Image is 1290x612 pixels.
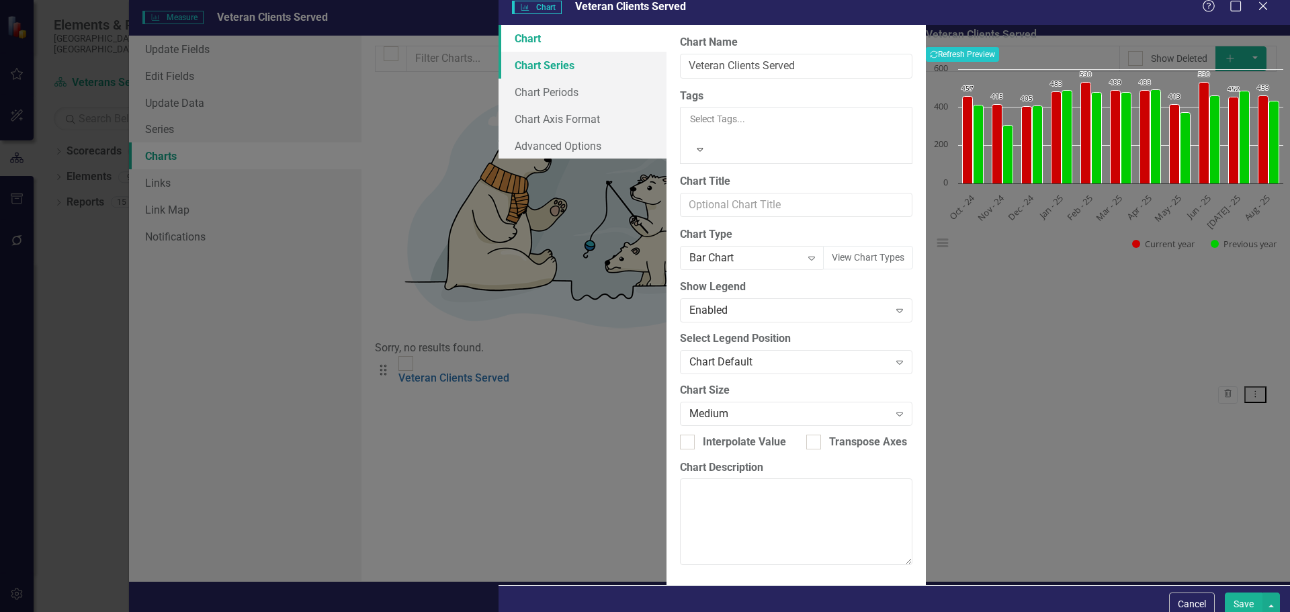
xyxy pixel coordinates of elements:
[1211,238,1278,250] button: Show Previous year
[1093,192,1125,224] text: Mar - 25
[1180,112,1191,183] path: May - 25, 374. Previous year.
[1183,192,1213,222] text: Jun - 25
[1111,90,1121,183] path: Mar - 25, 489. Current year.
[926,28,1290,40] h3: Veteran Clients Served
[1198,69,1210,79] text: 530
[1121,92,1131,183] path: Mar - 25, 480. Previous year.
[1005,191,1036,222] text: Dec - 24
[1228,84,1240,93] text: 452
[1199,82,1209,183] path: Jun - 25, 530. Current year.
[992,104,1002,183] path: Nov - 24, 415. Current year.
[1003,125,1013,183] path: Nov - 24, 306. Previous year.
[499,105,666,132] a: Chart Axis Format
[926,47,999,62] button: Refresh Preview
[1151,89,1161,183] path: Apr - 25, 493. Previous year.
[974,89,1279,183] g: Previous year, bar series 2 of 2 with 11 bars.
[1062,90,1072,183] path: Jan - 25, 488. Previous year.
[703,435,791,450] div: Interpolate Values
[1152,192,1183,224] text: May - 25
[1033,105,1043,183] path: Dec - 24, 407. Previous year.
[1092,92,1102,183] path: Feb - 25, 480. Previous year.
[1124,192,1154,222] text: Apr - 25
[680,89,912,104] label: Tags
[690,112,902,126] div: Select Tags...
[1170,104,1180,183] path: May - 25, 413. Current year.
[1257,83,1269,92] text: 459
[1258,95,1268,183] path: Aug - 25, 459. Current year.
[689,251,801,266] div: Bar Chart
[934,138,948,150] text: 200
[1242,192,1273,223] text: Aug - 25
[926,62,1290,264] div: Chart. Highcharts interactive chart.
[963,96,973,183] path: Oct - 24, 457. Current year.
[1240,91,1250,183] path: Jul - 25, 485. Previous year.
[680,279,912,295] label: Show Legend
[499,132,666,159] a: Advanced Options
[975,191,1006,223] text: Nov - 24
[1229,97,1239,183] path: Jul - 25, 452. Current year.
[943,176,948,188] text: 0
[1081,82,1091,183] path: Feb - 25, 530. Current year.
[499,52,666,79] a: Chart Series
[1050,79,1062,88] text: 483
[1064,192,1094,222] text: Feb - 25
[829,435,907,450] div: Transpose Axes
[947,191,977,222] text: Oct - 24
[680,193,912,218] input: Optional Chart Title
[1140,90,1150,183] path: Apr - 25, 488. Current year.
[934,62,948,74] text: 600
[991,91,1003,101] text: 415
[689,355,889,370] div: Chart Default
[1132,238,1196,250] button: Show Current year
[926,62,1290,264] svg: Interactive chart
[934,100,948,112] text: 400
[689,303,889,318] div: Enabled
[1021,93,1033,103] text: 405
[1168,91,1180,101] text: 413
[1022,106,1032,183] path: Dec - 24, 405. Current year.
[680,35,912,50] label: Chart Name
[823,246,913,269] button: View Chart Types
[1109,77,1121,87] text: 489
[1036,192,1066,222] text: Jan - 25
[974,105,984,183] path: Oct - 24, 411. Previous year.
[680,460,912,476] label: Chart Description
[499,79,666,105] a: Chart Periods
[1210,95,1220,183] path: Jun - 25, 461. Previous year.
[680,383,912,398] label: Chart Size
[689,406,889,421] div: Medium
[680,227,912,243] label: Chart Type
[1051,91,1062,183] path: Jan - 25, 483. Current year.
[1080,69,1092,79] text: 530
[933,234,952,253] button: View chart menu, Chart
[1204,192,1242,230] text: [DATE] - 25
[499,25,666,52] a: Chart
[680,174,912,189] label: Chart Title
[1139,77,1151,87] text: 488
[961,83,974,93] text: 457
[512,1,562,14] span: Chart
[680,331,912,347] label: Select Legend Position
[1269,101,1279,183] path: Aug - 25, 432. Previous year.
[963,82,1268,183] g: Current year, bar series 1 of 2 with 11 bars.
